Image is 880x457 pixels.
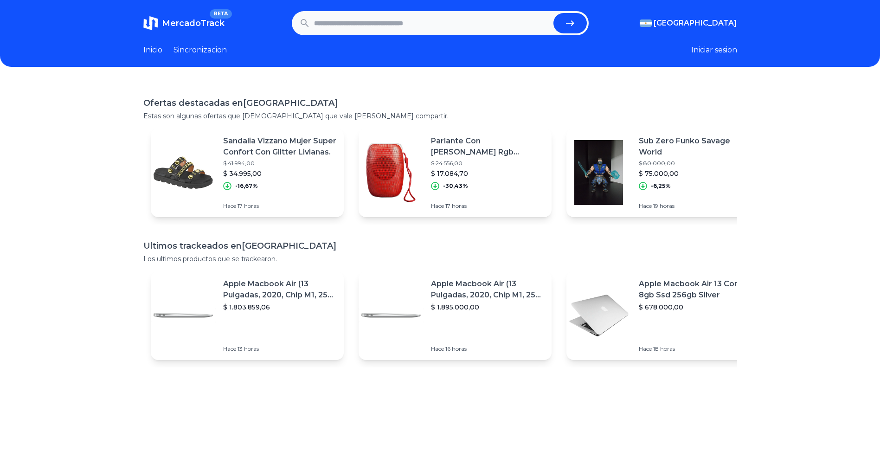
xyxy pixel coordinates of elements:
[223,169,336,178] p: $ 34.995,00
[566,283,631,348] img: Featured image
[143,45,162,56] a: Inicio
[223,135,336,158] p: Sandalia Vizzano Mujer Super Confort Con Glitter Livianas.
[223,303,336,312] p: $ 1.803.859,06
[566,128,759,217] a: Featured imageSub Zero Funko Savage World$ 80.000,00$ 75.000,00-6,25%Hace 19 horas
[639,202,752,210] p: Hace 19 horas
[639,278,752,301] p: Apple Macbook Air 13 Core I5 8gb Ssd 256gb Silver
[359,128,552,217] a: Featured imageParlante Con [PERSON_NAME] Rgb Bluetooth Portatil Inalambrico Bz3$ 24.556,00$ 17.08...
[443,182,468,190] p: -30,43%
[639,345,752,353] p: Hace 18 horas
[143,16,225,31] a: MercadoTrackBETA
[143,111,737,121] p: Estas son algunas ofertas que [DEMOGRAPHIC_DATA] que vale [PERSON_NAME] compartir.
[651,182,671,190] p: -6,25%
[151,128,344,217] a: Featured imageSandalia Vizzano Mujer Super Confort Con Glitter Livianas.$ 41.994,00$ 34.995,00-16...
[431,135,544,158] p: Parlante Con [PERSON_NAME] Rgb Bluetooth Portatil Inalambrico Bz3
[431,345,544,353] p: Hace 16 horas
[223,278,336,301] p: Apple Macbook Air (13 Pulgadas, 2020, Chip M1, 256 Gb De Ssd, 8 Gb De Ram) - Plata
[566,271,759,360] a: Featured imageApple Macbook Air 13 Core I5 8gb Ssd 256gb Silver$ 678.000,00Hace 18 horas
[431,278,544,301] p: Apple Macbook Air (13 Pulgadas, 2020, Chip M1, 256 Gb De Ssd, 8 Gb De Ram) - Plata
[359,283,424,348] img: Featured image
[691,45,737,56] button: Iniciar sesion
[639,160,752,167] p: $ 80.000,00
[359,140,424,205] img: Featured image
[223,345,336,353] p: Hace 13 horas
[640,19,652,27] img: Argentina
[431,160,544,167] p: $ 24.556,00
[143,97,737,109] h1: Ofertas destacadas en [GEOGRAPHIC_DATA]
[566,140,631,205] img: Featured image
[151,271,344,360] a: Featured imageApple Macbook Air (13 Pulgadas, 2020, Chip M1, 256 Gb De Ssd, 8 Gb De Ram) - Plata$...
[359,271,552,360] a: Featured imageApple Macbook Air (13 Pulgadas, 2020, Chip M1, 256 Gb De Ssd, 8 Gb De Ram) - Plata$...
[639,135,752,158] p: Sub Zero Funko Savage World
[640,18,737,29] button: [GEOGRAPHIC_DATA]
[639,303,752,312] p: $ 678.000,00
[151,140,216,205] img: Featured image
[431,303,544,312] p: $ 1.895.000,00
[223,160,336,167] p: $ 41.994,00
[143,16,158,31] img: MercadoTrack
[431,169,544,178] p: $ 17.084,70
[143,239,737,252] h1: Ultimos trackeados en [GEOGRAPHIC_DATA]
[210,9,231,19] span: BETA
[235,182,258,190] p: -16,67%
[151,283,216,348] img: Featured image
[162,18,225,28] span: MercadoTrack
[639,169,752,178] p: $ 75.000,00
[654,18,737,29] span: [GEOGRAPHIC_DATA]
[173,45,227,56] a: Sincronizacion
[143,254,737,264] p: Los ultimos productos que se trackearon.
[223,202,336,210] p: Hace 17 horas
[431,202,544,210] p: Hace 17 horas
